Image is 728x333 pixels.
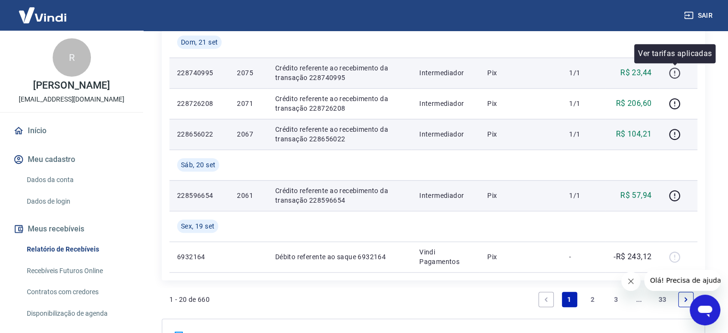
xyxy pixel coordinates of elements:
[11,0,74,30] img: Vindi
[562,292,577,307] a: Page 1 is your current page
[569,129,597,139] p: 1/1
[678,292,694,307] a: Next page
[655,292,671,307] a: Page 33
[33,80,110,91] p: [PERSON_NAME]
[177,191,222,200] p: 228596654
[682,7,717,24] button: Sair
[487,68,554,78] p: Pix
[535,288,697,311] ul: Pagination
[237,191,259,200] p: 2061
[487,99,554,108] p: Pix
[569,252,597,262] p: -
[569,68,597,78] p: 1/1
[169,295,210,304] p: 1 - 20 de 660
[620,67,651,79] p: R$ 23,44
[614,251,651,263] p: -R$ 243,12
[181,221,214,231] span: Sex, 19 set
[23,170,132,190] a: Dados da conta
[23,240,132,259] a: Relatório de Recebíveis
[644,270,720,291] iframe: Mensagem da empresa
[177,129,222,139] p: 228656022
[419,99,472,108] p: Intermediador
[181,37,218,47] span: Dom, 21 set
[275,125,404,144] p: Crédito referente ao recebimento da transação 228656022
[538,292,554,307] a: Previous page
[237,68,259,78] p: 2075
[23,192,132,211] a: Dados de login
[177,99,222,108] p: 228726208
[177,68,222,78] p: 228740995
[620,190,651,201] p: R$ 57,94
[237,129,259,139] p: 2067
[638,48,712,59] p: Ver tarifas aplicadas
[569,191,597,200] p: 1/1
[23,261,132,281] a: Recebíveis Futuros Online
[11,218,132,240] button: Meus recebíveis
[19,94,124,104] p: [EMAIL_ADDRESS][DOMAIN_NAME]
[487,252,554,262] p: Pix
[616,98,652,109] p: R$ 206,60
[569,99,597,108] p: 1/1
[419,191,472,200] p: Intermediador
[616,128,652,140] p: R$ 104,21
[487,191,554,200] p: Pix
[275,94,404,113] p: Crédito referente ao recebimento da transação 228726208
[585,292,600,307] a: Page 2
[6,7,80,14] span: Olá! Precisa de ajuda?
[419,247,472,266] p: Vindi Pagamentos
[275,186,404,205] p: Crédito referente ao recebimento da transação 228596654
[419,129,472,139] p: Intermediador
[690,295,720,325] iframe: Botão para abrir a janela de mensagens
[23,304,132,323] a: Disponibilização de agenda
[631,292,647,307] a: Jump forward
[181,160,215,170] span: Sáb, 20 set
[487,129,554,139] p: Pix
[419,68,472,78] p: Intermediador
[53,38,91,77] div: R
[621,272,640,291] iframe: Fechar mensagem
[11,149,132,170] button: Meu cadastro
[237,99,259,108] p: 2071
[11,120,132,141] a: Início
[608,292,624,307] a: Page 3
[23,282,132,302] a: Contratos com credores
[177,252,222,262] p: 6932164
[275,252,404,262] p: Débito referente ao saque 6932164
[275,63,404,82] p: Crédito referente ao recebimento da transação 228740995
